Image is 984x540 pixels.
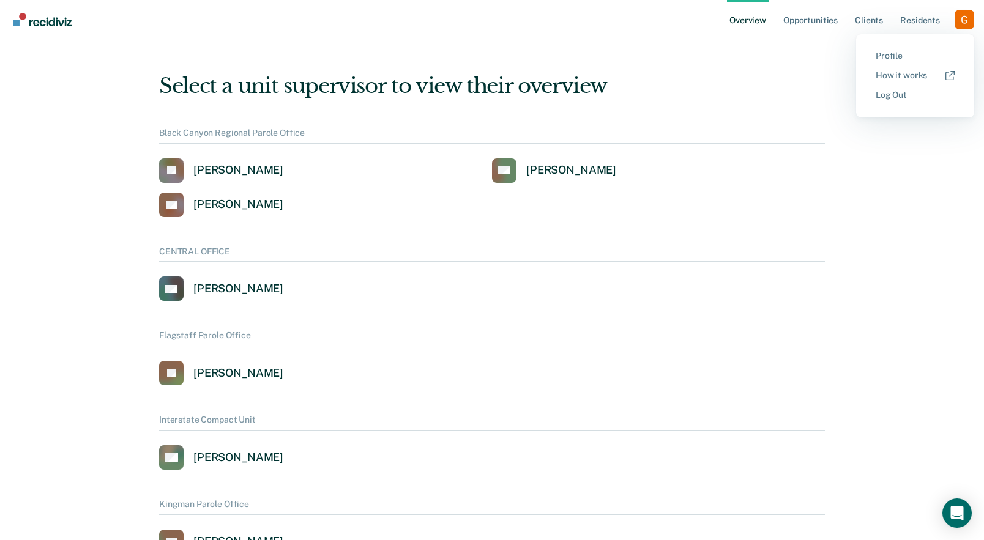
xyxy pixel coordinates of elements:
div: Black Canyon Regional Parole Office [159,128,825,144]
a: Log Out [876,90,955,100]
div: CENTRAL OFFICE [159,246,825,262]
div: [PERSON_NAME] [193,451,283,465]
a: [PERSON_NAME] [492,158,616,183]
div: [PERSON_NAME] [193,163,283,177]
a: [PERSON_NAME] [159,445,283,470]
a: Profile [876,51,955,61]
div: [PERSON_NAME] [193,366,283,380]
a: [PERSON_NAME] [159,193,283,217]
div: Interstate Compact Unit [159,415,825,431]
div: Open Intercom Messenger [942,498,972,528]
div: [PERSON_NAME] [193,282,283,296]
button: Profile dropdown button [955,10,974,29]
div: Kingman Parole Office [159,499,825,515]
div: [PERSON_NAME] [526,163,616,177]
img: Recidiviz [13,13,72,26]
a: [PERSON_NAME] [159,276,283,301]
div: [PERSON_NAME] [193,198,283,212]
a: [PERSON_NAME] [159,361,283,385]
div: Flagstaff Parole Office [159,330,825,346]
a: How it works [876,70,955,81]
div: Select a unit supervisor to view their overview [159,73,825,98]
div: Profile menu [856,34,974,117]
a: [PERSON_NAME] [159,158,283,183]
